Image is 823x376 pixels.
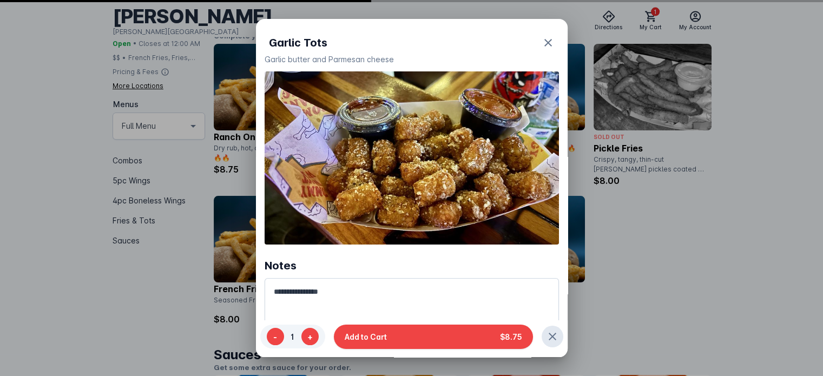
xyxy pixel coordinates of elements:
div: Notes [265,258,297,274]
button: - [267,328,284,345]
img: 5e276a7f-7c97-4e1e-b6c7-793a5b0a6586.jpg [265,71,559,245]
span: 1 [284,331,301,342]
div: Garlic butter and Parmesan cheese [265,54,559,65]
button: + [301,328,319,345]
span: $8.75 [500,331,522,342]
span: Garlic Tots [269,35,327,51]
button: Add to Cart$8.75 [334,324,533,348]
span: Add to Cart [345,331,387,342]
